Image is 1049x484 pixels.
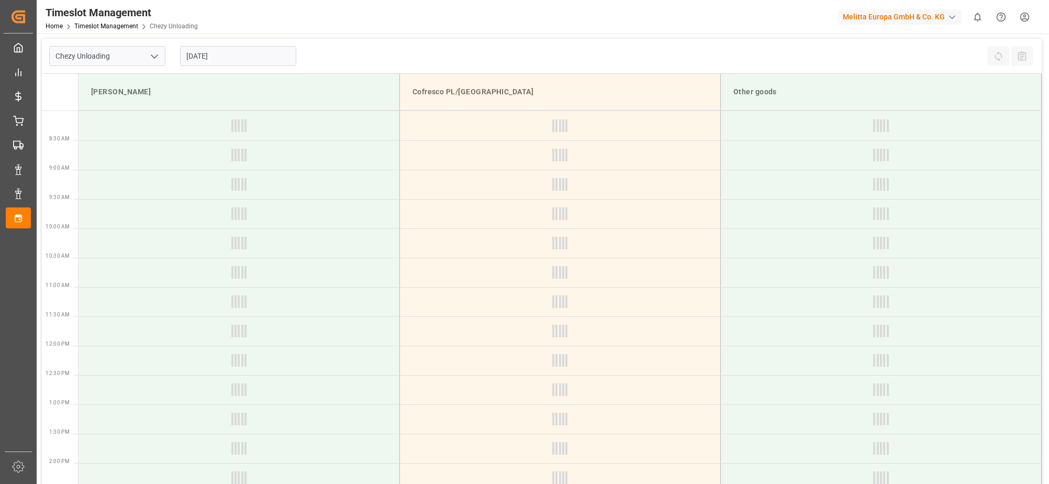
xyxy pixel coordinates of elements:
span: 8:30 AM [49,136,70,141]
button: show 0 new notifications [966,5,989,29]
a: Home [46,23,63,30]
span: 9:30 AM [49,194,70,200]
span: 10:00 AM [46,224,70,229]
span: 9:00 AM [49,165,70,171]
button: Melitta Europa GmbH & Co. KG [839,7,966,27]
span: 12:30 PM [46,370,70,376]
button: open menu [146,48,162,64]
div: Melitta Europa GmbH & Co. KG [839,9,962,25]
input: Type to search/select [49,46,165,66]
span: 11:30 AM [46,312,70,317]
span: 10:30 AM [46,253,70,259]
div: Cofresco PL/[GEOGRAPHIC_DATA] [408,82,712,102]
div: Timeslot Management [46,5,198,20]
span: 11:00 AM [46,282,70,288]
a: Timeslot Management [74,23,138,30]
span: 2:00 PM [49,458,70,464]
span: 1:30 PM [49,429,70,435]
button: Help Center [989,5,1013,29]
div: Other goods [729,82,1033,102]
div: [PERSON_NAME] [87,82,391,102]
span: 12:00 PM [46,341,70,347]
input: DD-MM-YYYY [180,46,296,66]
span: 1:00 PM [49,400,70,405]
